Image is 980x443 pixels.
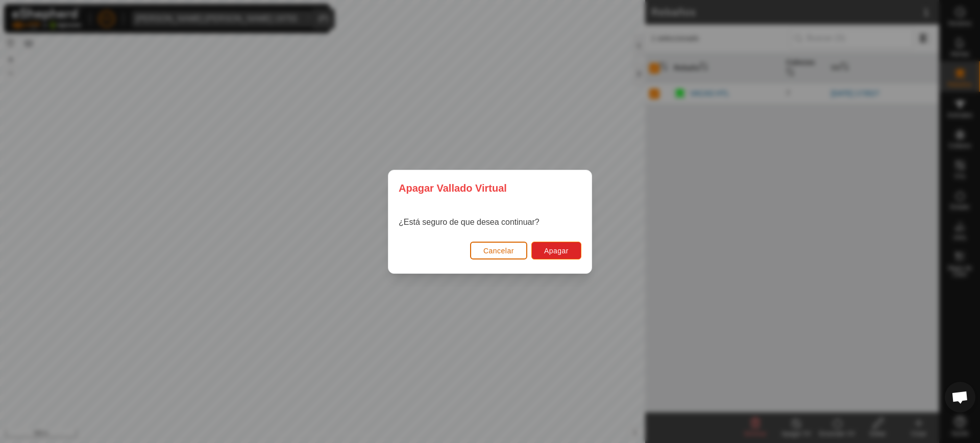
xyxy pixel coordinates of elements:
a: Chat abierto [945,382,975,412]
span: Cancelar [483,247,514,255]
p: ¿Está seguro de que desea continuar? [399,216,540,228]
button: Cancelar [470,242,527,259]
span: Apagar [544,247,569,255]
button: Apagar [531,242,581,259]
span: Apagar Vallado Virtual [399,180,507,196]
